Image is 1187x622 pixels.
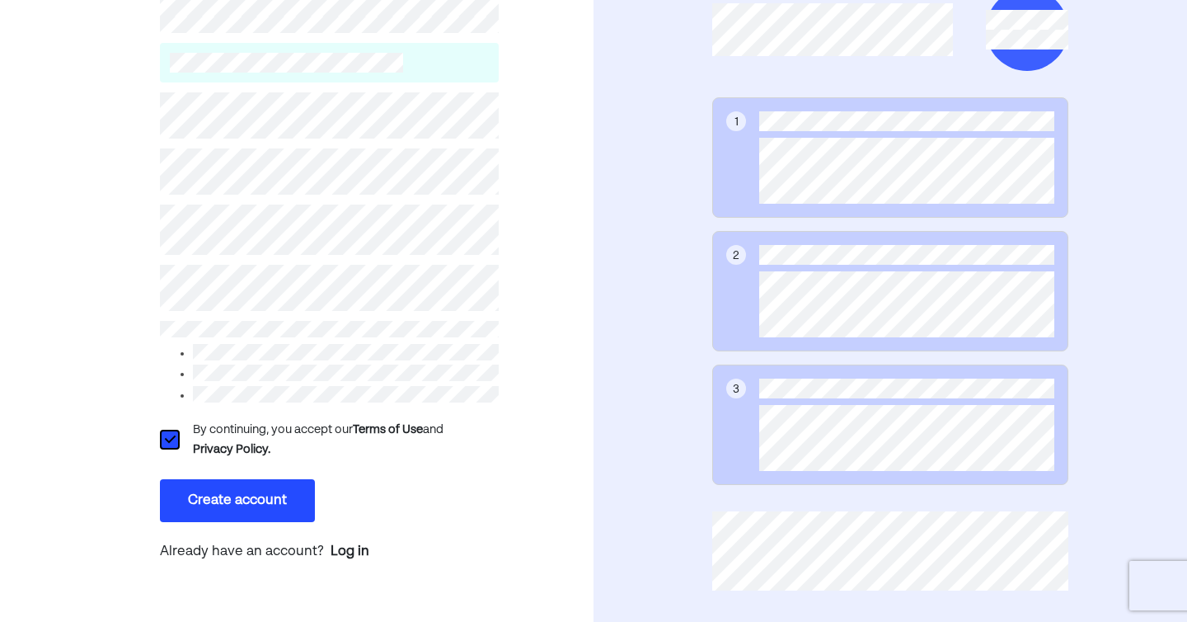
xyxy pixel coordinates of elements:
[734,113,739,131] div: 1
[733,380,739,398] div: 3
[193,420,499,459] div: By continuing, you accept our and
[193,440,270,459] div: Privacy Policy.
[331,542,369,562] a: Log in
[160,479,315,522] button: Create account
[160,542,499,563] p: Already have an account?
[733,247,739,265] div: 2
[353,420,423,440] div: Terms of Use
[159,430,179,450] div: L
